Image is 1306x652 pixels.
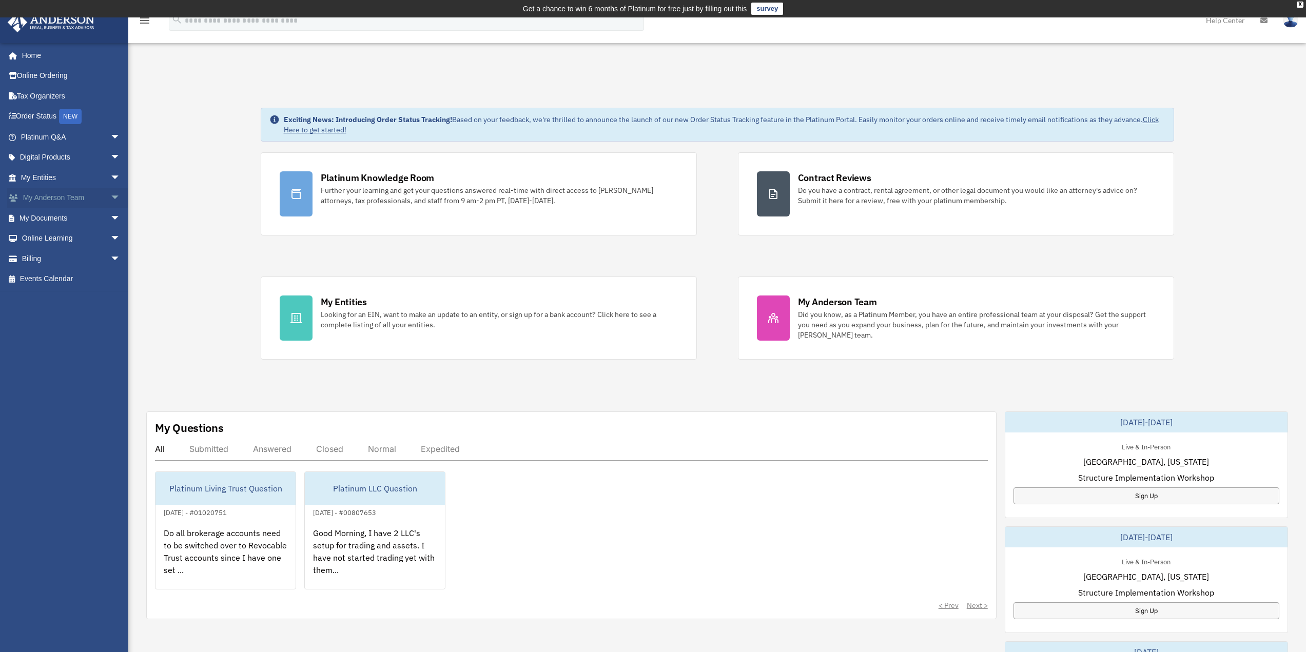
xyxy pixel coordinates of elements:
[1005,412,1288,432] div: [DATE]-[DATE]
[1013,487,1279,504] a: Sign Up
[7,167,136,188] a: My Entitiesarrow_drop_down
[1013,602,1279,619] a: Sign Up
[189,444,228,454] div: Submitted
[110,147,131,168] span: arrow_drop_down
[7,127,136,147] a: Platinum Q&Aarrow_drop_down
[321,295,367,308] div: My Entities
[798,295,877,308] div: My Anderson Team
[110,127,131,148] span: arrow_drop_down
[1114,441,1179,451] div: Live & In-Person
[7,147,136,168] a: Digital Productsarrow_drop_down
[7,106,136,127] a: Order StatusNEW
[5,12,98,32] img: Anderson Advisors Platinum Portal
[261,276,697,360] a: My Entities Looking for an EIN, want to make an update to an entity, or sign up for a bank accoun...
[284,115,452,124] strong: Exciting News: Introducing Order Status Tracking!
[1078,586,1214,599] span: Structure Implementation Workshop
[304,471,445,589] a: Platinum LLC Question[DATE] - #00807653Good Morning, I have 2 LLC's setup for trading and assets....
[321,185,678,206] div: Further your learning and get your questions answered real-time with direct access to [PERSON_NAM...
[321,171,435,184] div: Platinum Knowledge Room
[738,276,1174,360] a: My Anderson Team Did you know, as a Platinum Member, you have an entire professional team at your...
[316,444,343,454] div: Closed
[7,208,136,228] a: My Documentsarrow_drop_down
[1114,556,1179,566] div: Live & In-Person
[1078,471,1214,484] span: Structure Implementation Workshop
[7,228,136,249] a: Online Learningarrow_drop_down
[155,471,296,589] a: Platinum Living Trust Question[DATE] - #01020751Do all brokerage accounts need to be switched ove...
[139,14,151,27] i: menu
[253,444,291,454] div: Answered
[305,519,445,599] div: Good Morning, I have 2 LLC's setup for trading and assets. I have not started trading yet with th...
[1083,570,1209,583] span: [GEOGRAPHIC_DATA], [US_STATE]
[110,208,131,229] span: arrow_drop_down
[171,14,183,25] i: search
[155,519,296,599] div: Do all brokerage accounts need to be switched over to Revocable Trust accounts since I have one s...
[155,444,165,454] div: All
[7,248,136,269] a: Billingarrow_drop_down
[284,114,1165,135] div: Based on your feedback, we're thrilled to announce the launch of our new Order Status Tracking fe...
[7,86,136,106] a: Tax Organizers
[59,109,82,124] div: NEW
[305,472,445,505] div: Platinum LLC Question
[155,506,235,517] div: [DATE] - #01020751
[798,309,1155,340] div: Did you know, as a Platinum Member, you have an entire professional team at your disposal? Get th...
[798,185,1155,206] div: Do you have a contract, rental agreement, or other legal document you would like an attorney's ad...
[155,420,224,436] div: My Questions
[110,228,131,249] span: arrow_drop_down
[368,444,396,454] div: Normal
[110,188,131,209] span: arrow_drop_down
[421,444,460,454] div: Expedited
[1297,2,1303,8] div: close
[321,309,678,330] div: Looking for an EIN, want to make an update to an entity, or sign up for a bank account? Click her...
[284,115,1159,134] a: Click Here to get started!
[155,472,296,505] div: Platinum Living Trust Question
[7,269,136,289] a: Events Calendar
[523,3,747,15] div: Get a chance to win 6 months of Platinum for free just by filling out this
[139,18,151,27] a: menu
[110,167,131,188] span: arrow_drop_down
[7,188,136,208] a: My Anderson Teamarrow_drop_down
[798,171,871,184] div: Contract Reviews
[1005,527,1288,547] div: [DATE]-[DATE]
[738,152,1174,235] a: Contract Reviews Do you have a contract, rental agreement, or other legal document you would like...
[7,66,136,86] a: Online Ordering
[1083,456,1209,468] span: [GEOGRAPHIC_DATA], [US_STATE]
[7,45,131,66] a: Home
[1283,13,1298,28] img: User Pic
[261,152,697,235] a: Platinum Knowledge Room Further your learning and get your questions answered real-time with dire...
[751,3,783,15] a: survey
[305,506,384,517] div: [DATE] - #00807653
[110,248,131,269] span: arrow_drop_down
